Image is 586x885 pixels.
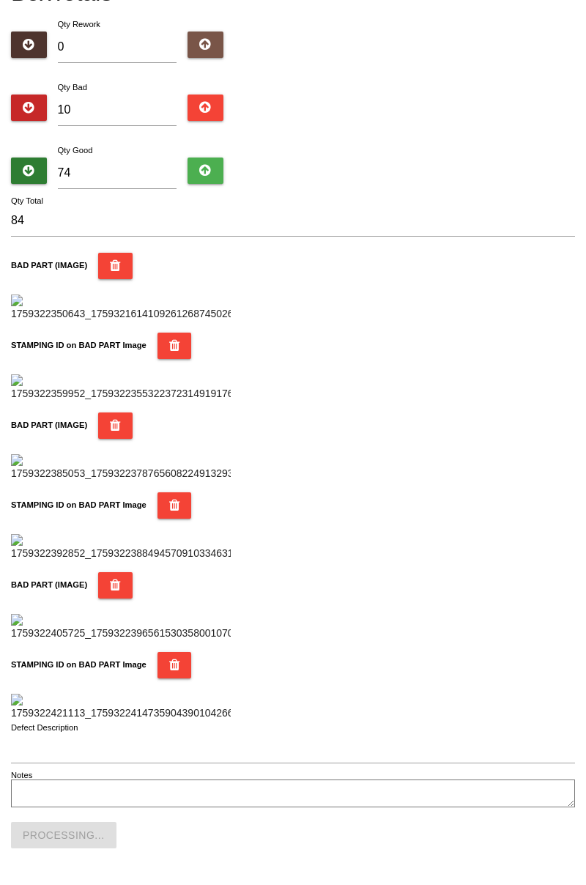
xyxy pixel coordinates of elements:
[98,572,133,599] button: BAD PART (IMAGE)
[11,295,231,322] img: 1759322350643_17593216141092612687450261855780.jpg
[157,652,192,678] button: STAMPING ID on BAD PART Image
[11,374,231,401] img: 1759322359952_17593223553223723149191764050506.jpg
[157,333,192,359] button: STAMPING ID on BAD PART Image
[11,614,231,641] img: 1759322405725_17593223965615303580010703646612.jpg
[11,534,231,561] img: 1759322392852_1759322388494570910334631888096.jpg
[11,580,87,589] b: BAD PART (IMAGE)
[11,660,146,669] b: STAMPING ID on BAD PART Image
[11,341,146,349] b: STAMPING ID on BAD PART Image
[11,261,87,270] b: BAD PART (IMAGE)
[58,20,100,29] label: Qty Rework
[11,769,32,782] label: Notes
[11,454,231,481] img: 1759322385053_17593223787656082249132937447179.jpg
[58,146,93,155] label: Qty Good
[98,412,133,439] button: BAD PART (IMAGE)
[11,500,146,509] b: STAMPING ID on BAD PART Image
[11,195,43,207] label: Qty Total
[11,421,87,429] b: BAD PART (IMAGE)
[98,253,133,279] button: BAD PART (IMAGE)
[58,83,87,92] label: Qty Bad
[157,492,192,519] button: STAMPING ID on BAD PART Image
[11,694,231,721] img: 1759322421113_17593224147359043901042663243991.jpg
[11,722,78,734] label: Defect Description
